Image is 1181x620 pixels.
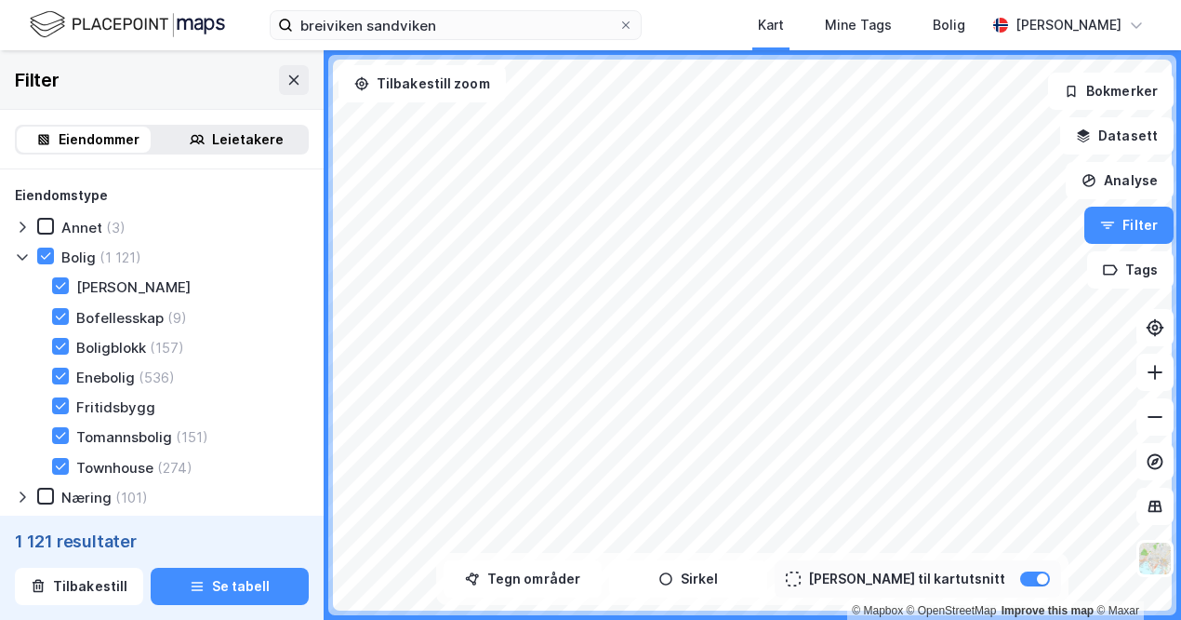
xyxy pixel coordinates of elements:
button: Analyse [1066,162,1174,199]
div: Bolig [61,249,96,266]
input: Søk på adresse, matrikkel, gårdeiere, leietakere eller personer [293,11,618,39]
button: Tags [1087,251,1174,289]
div: (274) [157,459,192,477]
button: Tilbakestill zoom [338,65,506,102]
div: Fritidsbygg [76,398,155,416]
button: Tilbakestill [15,568,143,605]
div: [PERSON_NAME] til kartutsnitt [808,568,1005,590]
div: Eiendomstype [15,184,108,207]
button: Se tabell [151,568,309,605]
div: Bofellesskap [76,309,164,327]
div: Tomannsbolig [76,428,172,446]
div: Leietakere [212,128,284,151]
div: Bolig [933,14,965,36]
button: Tegn områder [444,560,602,598]
div: Næring [61,489,112,506]
div: (1 121) [100,249,141,266]
div: Kart [758,14,784,36]
div: (157) [150,339,184,357]
div: Kontrollprogram for chat [1088,531,1181,620]
button: Filter [1084,207,1174,244]
button: Sirkel [609,560,767,598]
img: logo.f888ab2527a4732fd821a326f86c7f29.svg [30,8,225,41]
div: (151) [176,428,208,446]
div: 1 121 resultater [15,531,309,553]
div: Filter [15,65,60,95]
div: Boligblokk [76,339,146,357]
button: Bokmerker [1048,73,1174,110]
button: Datasett [1060,117,1174,155]
a: Mapbox [852,604,903,617]
div: [PERSON_NAME] [1015,14,1121,36]
div: Townhouse [76,459,153,477]
div: Mine Tags [825,14,892,36]
iframe: Chat Widget [1088,531,1181,620]
div: Annet [61,219,102,236]
a: OpenStreetMap [907,604,997,617]
a: Improve this map [1002,604,1094,617]
div: (9) [167,309,187,327]
div: Eiendommer [59,128,139,151]
div: (536) [139,369,175,386]
div: (3) [106,219,126,236]
div: Enebolig [76,369,135,386]
div: (101) [115,489,148,506]
div: [PERSON_NAME] [76,278,191,296]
